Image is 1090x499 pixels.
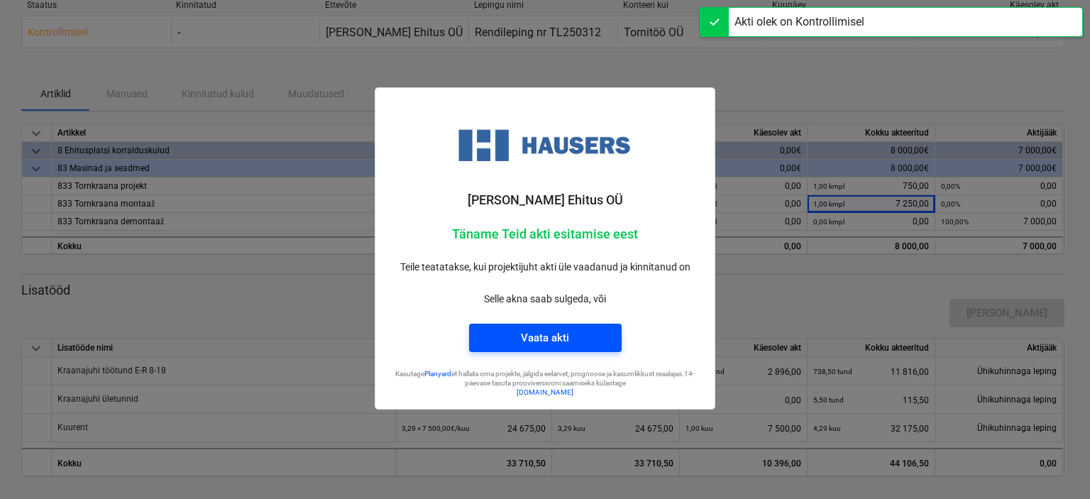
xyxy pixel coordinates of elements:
[424,370,451,378] a: Planyard
[387,192,703,209] p: [PERSON_NAME] Ehitus OÜ
[517,388,573,396] a: [DOMAIN_NAME]
[387,369,703,388] p: Kasutage et hallata oma projekte, jälgida eelarvet, prognoose ja kasumlikkust reaalajas. 14-päeva...
[387,226,703,243] p: Täname Teid akti esitamise eest
[387,292,703,307] p: Selle akna saab sulgeda, või
[734,13,864,31] div: Akti olek on Kontrollimisel
[387,260,703,275] p: Teile teatatakse, kui projektijuht akti üle vaadanud ja kinnitanud on
[521,329,569,347] div: Vaata akti
[469,324,622,352] button: Vaata akti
